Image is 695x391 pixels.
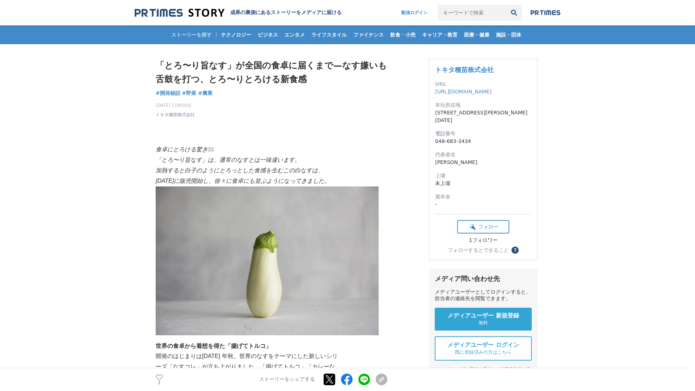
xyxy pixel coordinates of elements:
dt: 代表者名 [435,151,531,159]
p: 2 [156,381,163,385]
a: ビジネス [255,25,281,44]
button: フォロー [457,220,509,234]
a: #開発秘話 [156,89,180,97]
a: #野菜 [182,89,197,97]
a: テクノロジー [218,25,254,44]
em: 加熱すると⽩⼦のようにとろっとした⾷感を⽣むこの⽩なすは、 [156,167,324,173]
a: 施設・団体 [493,25,524,44]
dt: URL [435,80,531,88]
div: メディアユーザーとしてログインすると、担当者の連絡先を閲覧できます。 [435,289,532,302]
span: ？ [513,248,518,253]
div: 1フォロワー [457,237,509,244]
dd: 未上場 [435,180,531,187]
div: メディア問い合わせ先 [435,274,532,283]
button: 検索 [506,5,522,21]
a: 医療・健康 [461,25,492,44]
span: テクノロジー [218,31,254,38]
dt: 上場 [435,172,531,180]
span: ファイナンス [350,31,387,38]
a: ライフスタイル [308,25,350,44]
span: #野菜 [182,90,197,96]
p: 開発のはじまりは[DATE] 年秋。世界のなすをテーマにした新しいシリ [156,351,387,362]
a: 飲食・小売 [387,25,418,44]
em: ⾷卓にとろける驚きを̶̶ [156,146,214,152]
a: メディアユーザー ログイン 既に登録済みの方はこちら [435,336,532,361]
span: ライフスタイル [308,31,350,38]
dd: - [435,201,531,208]
a: トキタ種苗株式会社 [156,112,195,118]
dd: [STREET_ADDRESS][PERSON_NAME][DATE] [435,109,531,124]
a: 成果の裏側にあるストーリーをメディアに届ける 成果の裏側にあるストーリーをメディアに届ける [135,8,342,18]
dt: 資本金 [435,193,531,201]
a: #農業 [198,89,212,97]
input: キーワードで検索 [438,5,506,21]
a: ファイナンス [350,25,387,44]
img: 成果の裏側にあるストーリーをメディアに届ける [135,8,224,18]
span: メディアユーザー 新規登録 [447,312,519,320]
span: [DATE] 11時00分 [156,102,195,109]
h1: 「とろ〜り旨なす」が全国の食卓に届くまで—なす嫌いも舌鼓を打つ、とろ〜りとろける新食感 [156,59,387,87]
span: メディアユーザー ログイン [447,341,519,349]
em: 「とろ〜り旨なす」は、通常のなすとは⼀味違います。 [156,157,300,163]
dt: 本社所在地 [435,101,531,109]
a: 配信ログイン [394,5,435,21]
dt: 電話番号 [435,130,531,138]
a: トキタ種苗株式会社 [435,66,494,73]
p: ーズ「なすコレ」が⽴ち上がりました。「揚げてトルコ」「カレーな [156,362,387,372]
dd: [PERSON_NAME] [435,159,531,166]
span: 医療・健康 [461,31,492,38]
span: エンタメ [282,31,308,38]
img: prtimes [531,10,560,16]
strong: 世界の⾷卓から着想を得た「揚げてトルコ」 [156,343,271,349]
h2: 成果の裏側にあるストーリーをメディアに届ける [230,9,342,16]
span: 既に登録済みの方はこちら [455,349,511,356]
a: キャリア・教育 [419,25,460,44]
span: #開発秘話 [156,90,180,96]
span: キャリア・教育 [419,31,460,38]
p: ストーリーをシェアする [259,377,315,383]
a: エンタメ [282,25,308,44]
em: [DATE]に販売開始し、徐々に⾷卓にも並ぶようになってきました。 [156,178,330,184]
span: 無料 [479,320,488,326]
button: ？ [511,247,519,254]
span: #農業 [198,90,212,96]
span: 飲食・小売 [387,31,418,38]
img: thumbnail_62214870-6fd4-11f0-9ecd-47cd39bddb89.jpg [156,186,379,335]
a: メディアユーザー 新規登録 無料 [435,308,532,331]
div: フォローするとできること [448,248,509,253]
span: 施設・団体 [493,31,524,38]
dd: 048-683-3434 [435,138,531,145]
a: [URL][DOMAIN_NAME] [435,89,492,94]
span: ビジネス [255,31,281,38]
